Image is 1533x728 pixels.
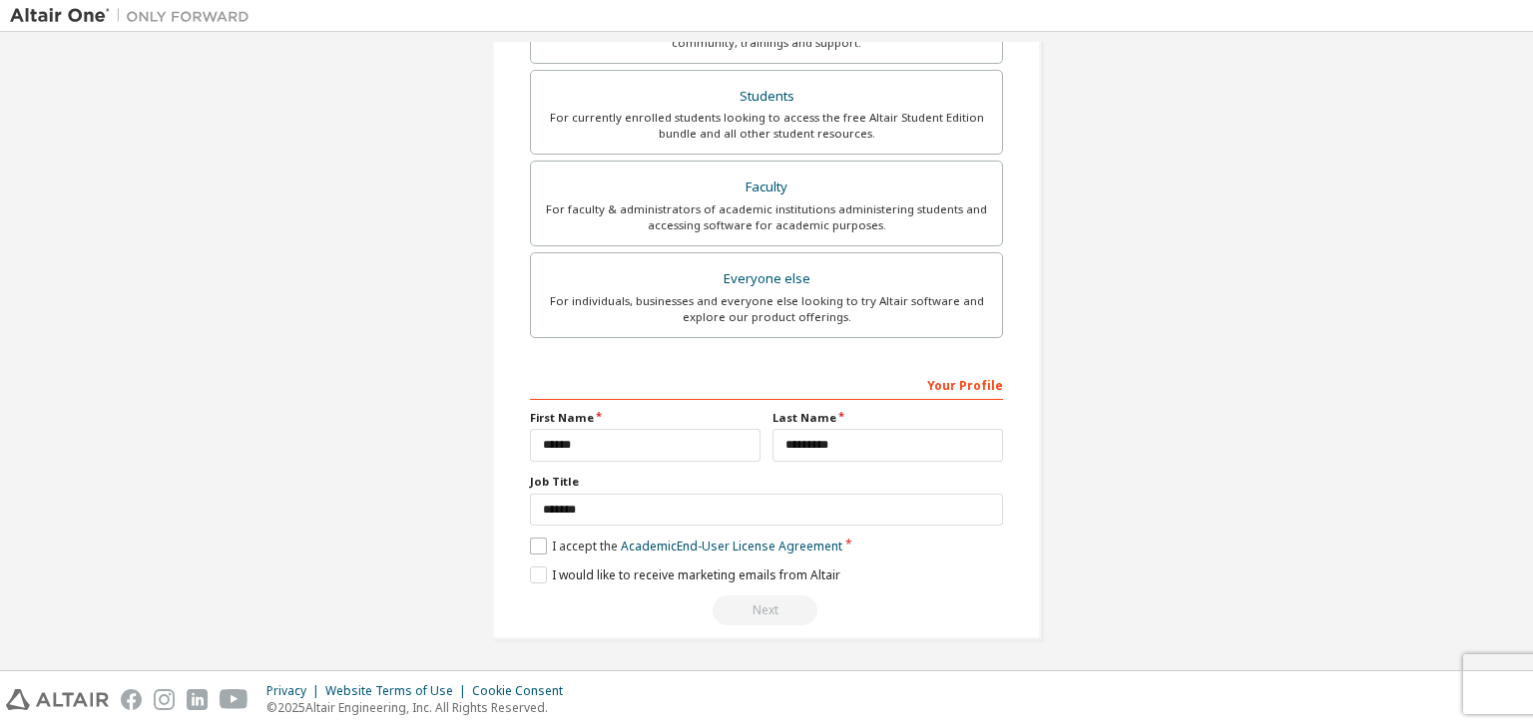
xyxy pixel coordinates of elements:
[530,595,1003,625] div: You need to provide your academic email
[530,410,761,426] label: First Name
[325,683,472,699] div: Website Terms of Use
[772,410,1003,426] label: Last Name
[543,174,990,201] div: Faculty
[530,538,842,554] label: I accept the
[543,83,990,111] div: Students
[530,474,1003,490] label: Job Title
[472,683,575,699] div: Cookie Consent
[154,689,175,710] img: instagram.svg
[121,689,142,710] img: facebook.svg
[543,110,990,142] div: For currently enrolled students looking to access the free Altair Student Edition bundle and all ...
[530,368,1003,400] div: Your Profile
[266,683,325,699] div: Privacy
[543,201,990,233] div: For faculty & administrators of academic institutions administering students and accessing softwa...
[220,689,249,710] img: youtube.svg
[530,566,840,583] label: I would like to receive marketing emails from Altair
[266,699,575,716] p: © 2025 Altair Engineering, Inc. All Rights Reserved.
[621,538,842,554] a: Academic End-User License Agreement
[187,689,208,710] img: linkedin.svg
[10,6,259,26] img: Altair One
[543,293,990,325] div: For individuals, businesses and everyone else looking to try Altair software and explore our prod...
[543,265,990,293] div: Everyone else
[6,689,109,710] img: altair_logo.svg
